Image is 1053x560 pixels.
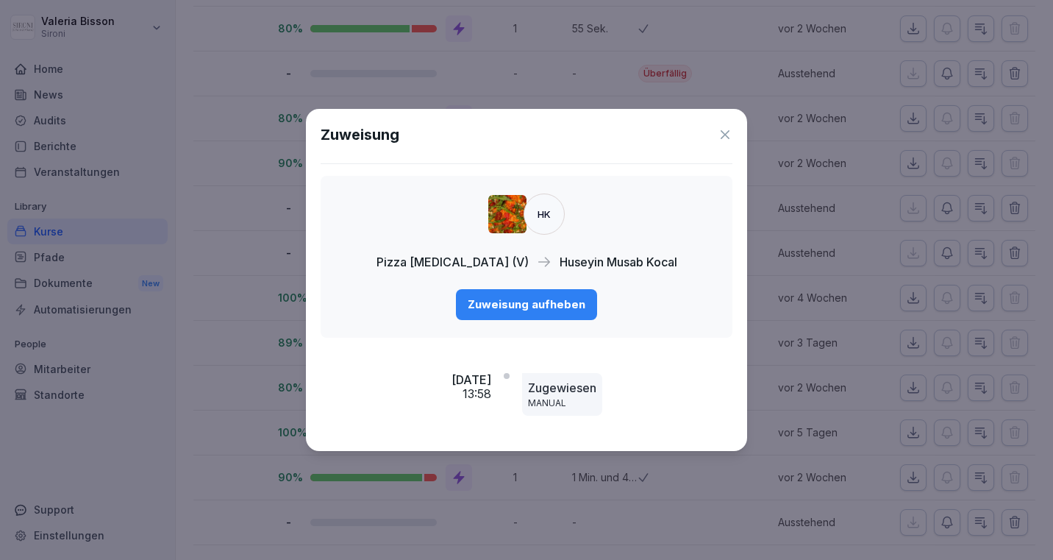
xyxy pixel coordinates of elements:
h1: Zuweisung [321,124,399,146]
button: Zuweisung aufheben [456,289,597,320]
p: MANUAL [528,397,596,410]
p: 13:58 [463,387,491,401]
p: Pizza [MEDICAL_DATA] (V) [376,253,529,271]
div: HK [524,194,565,235]
div: Zuweisung aufheben [468,297,585,313]
p: Zugewiesen [528,379,596,397]
p: Huseyin Musab Kocal [560,253,677,271]
img: ptfehjakux1ythuqs2d8013j.png [488,195,526,233]
p: [DATE] [451,373,491,387]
